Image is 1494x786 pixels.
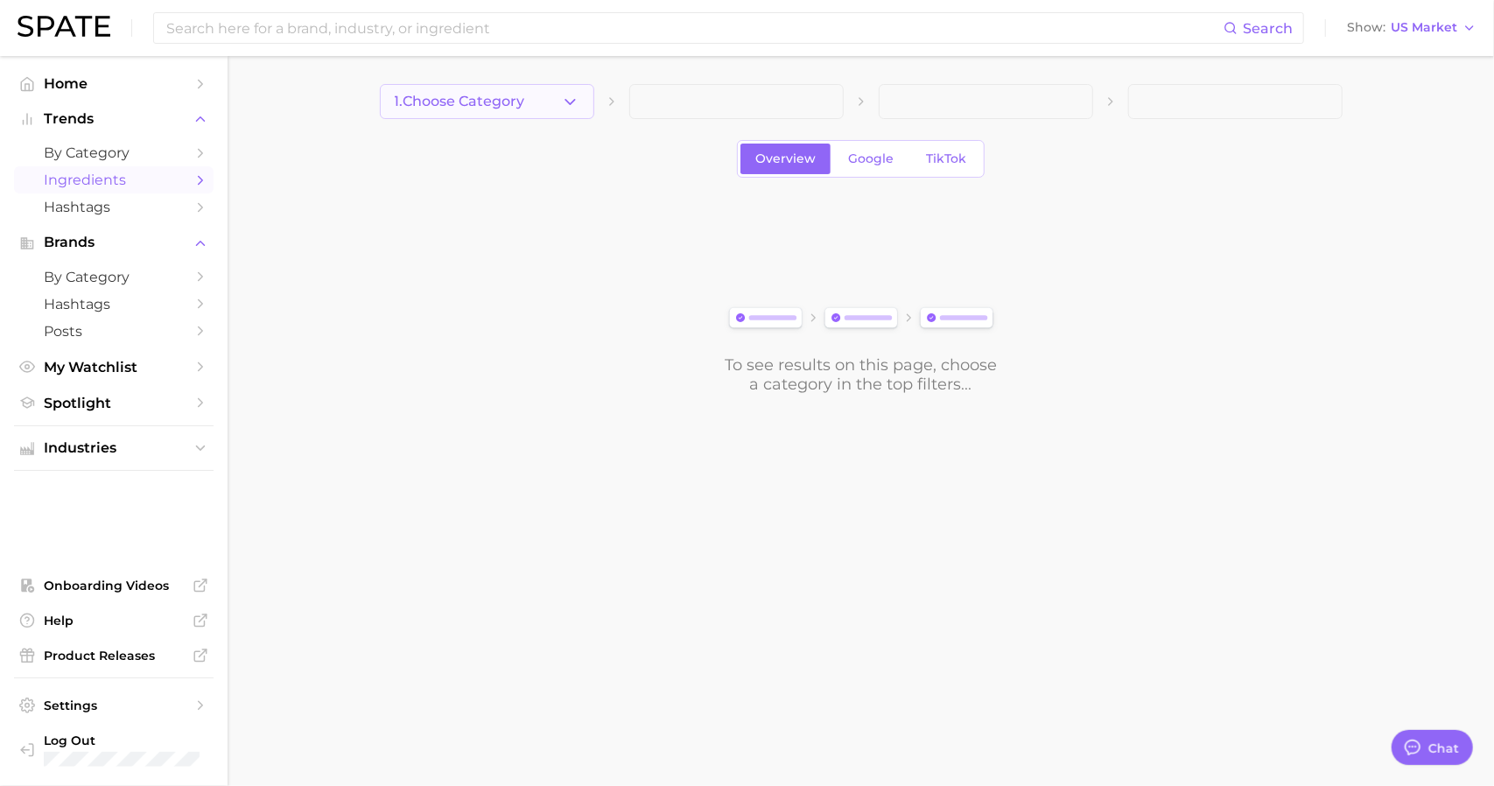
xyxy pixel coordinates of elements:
[1347,23,1385,32] span: Show
[44,395,184,411] span: Spotlight
[14,70,214,97] a: Home
[14,572,214,599] a: Onboarding Videos
[44,440,184,456] span: Industries
[14,229,214,256] button: Brands
[14,354,214,381] a: My Watchlist
[44,359,184,375] span: My Watchlist
[44,323,184,340] span: Posts
[14,435,214,461] button: Industries
[926,151,966,166] span: TikTok
[14,692,214,719] a: Settings
[724,355,999,394] div: To see results on this page, choose a category in the top filters...
[14,727,214,772] a: Log out. Currently logged in with e-mail ykkim110@cosrx.co.kr.
[755,151,816,166] span: Overview
[14,106,214,132] button: Trends
[14,607,214,634] a: Help
[44,733,200,748] span: Log Out
[724,304,999,334] img: svg%3e
[14,139,214,166] a: by Category
[14,318,214,345] a: Posts
[44,578,184,593] span: Onboarding Videos
[44,199,184,215] span: Hashtags
[380,84,594,119] button: 1.Choose Category
[740,144,831,174] a: Overview
[14,291,214,318] a: Hashtags
[165,13,1224,43] input: Search here for a brand, industry, or ingredient
[14,642,214,669] a: Product Releases
[14,166,214,193] a: Ingredients
[44,296,184,312] span: Hashtags
[44,235,184,250] span: Brands
[833,144,908,174] a: Google
[14,193,214,221] a: Hashtags
[44,75,184,92] span: Home
[911,144,981,174] a: TikTok
[44,111,184,127] span: Trends
[1243,20,1293,37] span: Search
[14,263,214,291] a: by Category
[14,389,214,417] a: Spotlight
[44,172,184,188] span: Ingredients
[44,269,184,285] span: by Category
[44,144,184,161] span: by Category
[1391,23,1457,32] span: US Market
[848,151,894,166] span: Google
[44,613,184,628] span: Help
[18,16,110,37] img: SPATE
[395,94,525,109] span: 1. Choose Category
[44,698,184,713] span: Settings
[1343,17,1481,39] button: ShowUS Market
[44,648,184,663] span: Product Releases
